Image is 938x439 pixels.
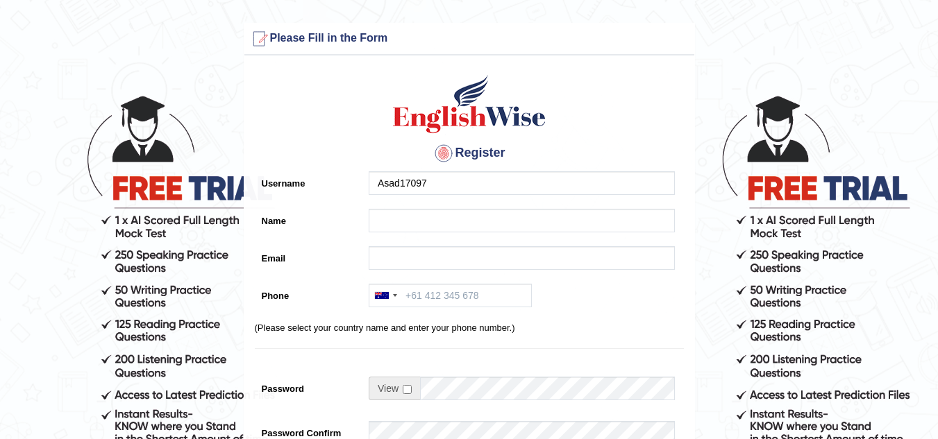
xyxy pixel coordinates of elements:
label: Password [255,377,362,395]
h3: Please Fill in the Form [248,28,691,50]
h4: Register [255,142,684,164]
label: Name [255,209,362,227]
label: Email [255,246,362,265]
div: Australia: +61 [369,284,401,307]
img: Logo of English Wise create a new account for intelligent practice with AI [390,73,548,135]
label: Phone [255,284,362,302]
input: Show/Hide Password [403,385,412,394]
p: (Please select your country name and enter your phone number.) [255,321,684,334]
label: Username [255,171,362,190]
input: +61 412 345 678 [369,284,532,307]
